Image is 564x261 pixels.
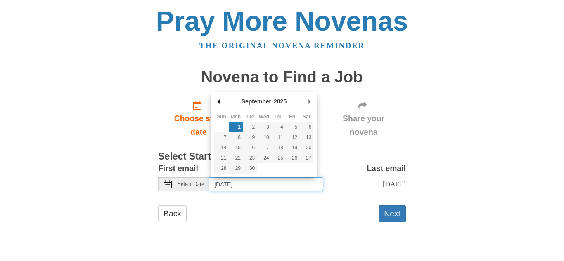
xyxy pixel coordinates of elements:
button: 20 [299,143,313,153]
button: 5 [285,122,299,132]
label: First email [158,162,198,175]
button: 6 [299,122,313,132]
a: The original novena reminder [199,41,365,50]
button: 1 [229,122,243,132]
div: Click "Next" to confirm your start date first. [321,94,406,143]
button: 21 [214,153,228,163]
button: 14 [214,143,228,153]
h1: Novena to Find a Job [158,68,406,86]
button: 15 [229,143,243,153]
button: 8 [229,132,243,143]
button: 7 [214,132,228,143]
button: 27 [299,153,313,163]
abbr: Sunday [217,114,226,120]
button: 17 [257,143,271,153]
abbr: Thursday [274,114,283,120]
button: 24 [257,153,271,163]
button: 13 [299,132,313,143]
button: Previous Month [214,95,223,108]
button: 3 [257,122,271,132]
button: 30 [243,163,257,174]
button: 11 [271,132,285,143]
button: 28 [214,163,228,174]
label: Last email [367,162,406,175]
button: 18 [271,143,285,153]
button: 23 [243,153,257,163]
abbr: Monday [231,114,241,120]
abbr: Wednesday [259,114,269,120]
a: Choose start date [158,94,239,143]
div: September [240,95,273,108]
button: 19 [285,143,299,153]
a: Back [158,205,187,222]
span: Share your novena [329,112,398,139]
span: [DATE] [383,180,406,188]
button: 12 [285,132,299,143]
button: Next Month [305,95,313,108]
abbr: Tuesday [246,114,254,120]
button: 25 [271,153,285,163]
a: Pray More Novenas [156,6,408,36]
abbr: Friday [289,114,295,120]
button: 29 [229,163,243,174]
button: 2 [243,122,257,132]
button: Next [379,205,406,222]
span: Choose start date [166,112,231,139]
abbr: Saturday [303,114,310,120]
button: 9 [243,132,257,143]
button: 10 [257,132,271,143]
span: Select Date [178,181,204,187]
button: 4 [271,122,285,132]
h3: Select Start Date [158,151,406,162]
button: 26 [285,153,299,163]
input: Use the arrow keys to pick a date [209,177,323,191]
div: 2025 [273,95,288,108]
button: 16 [243,143,257,153]
button: 22 [229,153,243,163]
